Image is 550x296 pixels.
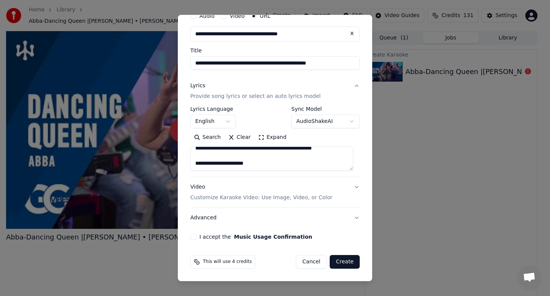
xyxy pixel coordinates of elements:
[190,76,360,106] button: LyricsProvide song lyrics or select an auto lyrics model
[234,234,312,239] button: I accept the
[190,93,321,100] p: Provide song lyrics or select an auto lyrics model
[190,131,224,143] button: Search
[190,183,332,202] div: Video
[291,106,360,112] label: Sync Model
[254,131,290,143] button: Expand
[190,106,236,112] label: Lyrics Language
[296,255,327,269] button: Cancel
[190,177,360,208] button: VideoCustomize Karaoke Video: Use Image, Video, or Color
[199,13,215,19] label: Audio
[190,194,332,202] p: Customize Karaoke Video: Use Image, Video, or Color
[190,106,360,177] div: LyricsProvide song lyrics or select an auto lyrics model
[190,82,205,90] div: Lyrics
[230,13,245,19] label: Video
[203,259,252,265] span: This will use 4 credits
[260,13,270,19] label: URL
[190,208,360,228] button: Advanced
[330,255,360,269] button: Create
[199,234,312,239] label: I accept the
[224,131,254,143] button: Clear
[190,48,360,53] label: Title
